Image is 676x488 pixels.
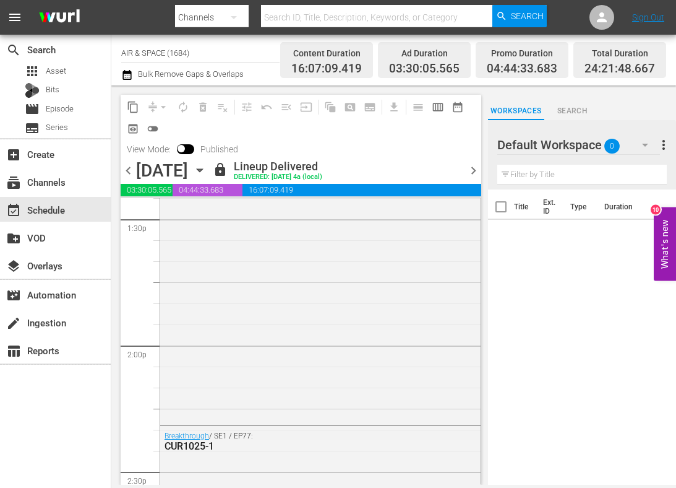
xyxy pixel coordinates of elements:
[165,432,414,452] div: / SE1 / EP77:
[276,97,296,117] span: Fill episodes with ad slates
[497,128,660,162] div: Default Workspace
[536,190,563,224] th: Ext. ID
[6,43,21,58] span: Search
[242,184,481,196] span: 16:07:09.419
[233,95,257,119] span: Customize Events
[173,97,193,117] span: Loop Content
[6,316,21,331] span: Ingestion
[165,440,414,452] div: CUR1025-1
[143,119,163,139] span: 24 hours Lineup View is OFF
[234,160,322,173] div: Lineup Delivered
[584,62,655,76] span: 24:21:48.667
[6,288,21,303] span: Automation
[213,162,228,177] span: lock
[177,144,186,153] span: Toggle to switch from Published to Draft view.
[6,259,21,274] span: Overlays
[127,123,139,135] span: preview_outlined
[25,83,40,98] div: Bits
[451,101,464,113] span: date_range_outlined
[6,231,21,246] span: VOD
[656,137,671,152] span: more_vert
[136,69,244,79] span: Bulk Remove Gaps & Overlaps
[514,190,536,224] th: Title
[6,344,21,359] span: Reports
[46,103,74,115] span: Episode
[257,97,276,117] span: Revert to Primary Episode
[25,102,40,116] span: Episode
[7,10,22,25] span: menu
[136,160,188,181] div: [DATE]
[147,123,159,135] span: toggle_off
[544,105,601,118] span: Search
[487,45,557,62] div: Promo Duration
[389,62,460,76] span: 03:30:05.565
[389,45,460,62] div: Ad Duration
[488,105,544,118] span: Workspaces
[143,97,173,117] span: Remove Gaps & Overlaps
[291,62,362,76] span: 16:07:09.419
[6,175,21,190] span: Channels
[597,190,671,224] th: Duration
[127,101,139,113] span: content_copy
[466,163,481,178] span: chevron_right
[651,205,661,215] div: 10
[511,5,544,27] span: Search
[194,144,244,154] span: Published
[121,163,136,178] span: chevron_left
[121,144,177,154] span: View Mode:
[632,12,664,22] a: Sign Out
[492,5,547,27] button: Search
[584,45,655,62] div: Total Duration
[46,121,68,134] span: Series
[25,64,40,79] span: Asset
[25,121,40,136] span: Series
[656,130,671,160] button: more_vert
[234,173,322,181] div: DELIVERED: [DATE] 4a (local)
[604,133,620,159] span: 0
[165,432,209,440] a: Breakthrough
[46,84,59,96] span: Bits
[121,184,173,196] span: 03:30:05.565
[193,97,213,117] span: Select an event to delete
[432,101,444,113] span: calendar_view_week_outlined
[563,190,597,224] th: Type
[654,207,676,281] button: Open Feedback Widget
[173,184,242,196] span: 04:44:33.683
[30,3,89,32] img: ans4CAIJ8jUAAAAAAAAAAAAAAAAAAAAAAAAgQb4GAAAAAAAAAAAAAAAAAAAAAAAAJMjXAAAAAAAAAAAAAAAAAAAAAAAAgAT5G...
[6,147,21,162] span: Create
[6,203,21,218] span: Schedule
[123,97,143,117] span: Copy Lineup
[487,62,557,76] span: 04:44:33.683
[46,65,66,77] span: Asset
[291,45,362,62] div: Content Duration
